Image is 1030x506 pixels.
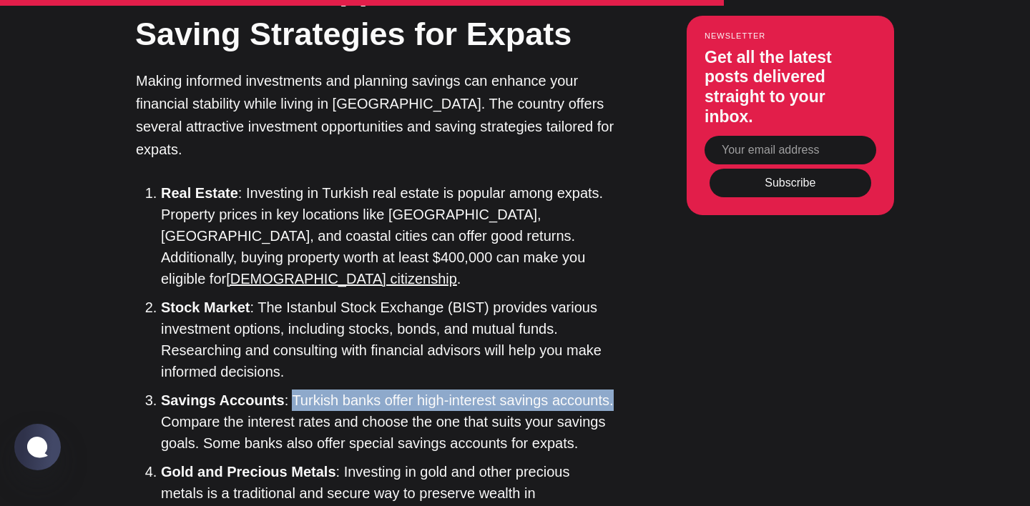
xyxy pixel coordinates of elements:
strong: Real Estate [161,185,238,201]
li: : Turkish banks offer high-interest savings accounts. Compare the interest rates and choose the o... [161,390,615,454]
input: Your email address [705,135,876,164]
li: : Investing in Turkish real estate is popular among expats. Property prices in key locations like... [161,182,615,289]
button: Subscribe [710,168,871,197]
strong: Stock Market [161,299,250,315]
strong: Savings Accounts [161,392,285,408]
small: Newsletter [705,31,876,39]
li: : The Istanbul Stock Exchange (BIST) provides various investment options, including stocks, bonds... [161,297,615,382]
strong: Gold and Precious Metals [161,464,336,480]
h3: Get all the latest posts delivered straight to your inbox. [705,47,876,126]
p: Making informed investments and planning savings can enhance your financial stability while livin... [136,69,615,161]
a: [DEMOGRAPHIC_DATA] citizenship [226,271,457,287]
